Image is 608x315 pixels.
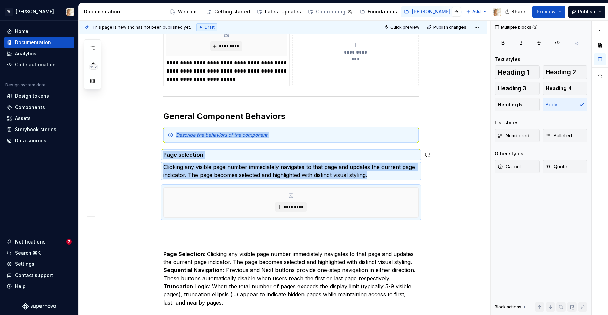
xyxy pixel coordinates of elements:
div: List styles [495,119,519,126]
a: [PERSON_NAME] Web [401,6,465,17]
svg: Supernova Logo [22,303,56,310]
div: Code automation [15,61,56,68]
button: Bulleted [543,129,588,142]
div: Components [15,104,45,111]
div: Analytics [15,50,36,57]
a: Getting started [204,6,253,17]
div: Getting started [214,8,250,15]
button: Callout [495,160,540,173]
button: Quick preview [382,23,422,32]
div: [PERSON_NAME] Web [412,8,462,15]
a: Home [4,26,74,37]
a: Storybook stories [4,124,74,135]
span: Heading 5 [498,101,522,108]
div: Notifications [15,238,46,245]
h2: General Component Behaviors [163,111,419,122]
a: Documentation [4,37,74,48]
button: Heading 4 [543,82,588,95]
div: Design system data [5,82,45,88]
a: Assets [4,113,74,124]
a: Components [4,102,74,113]
div: Text styles [495,56,520,63]
span: Heading 4 [546,85,572,92]
span: Heading 1 [498,69,529,76]
div: Other styles [495,150,523,157]
div: Search ⌘K [15,250,41,256]
span: Callout [498,163,521,170]
span: Quick preview [390,25,419,30]
em: Describe the behaviors of the component [176,132,267,138]
button: Publish [568,6,605,18]
a: Analytics [4,48,74,59]
button: Help [4,281,74,292]
button: Publish changes [425,23,469,32]
p: : Clicking any visible page number immediately navigates to that page and updates the current pag... [163,250,419,307]
button: Heading 1 [495,65,540,79]
button: Heading 3 [495,82,540,95]
span: 157 [89,64,98,70]
p: Clicking any visible page number immediately navigates to that page and updates the current page ... [163,163,419,179]
button: Preview [532,6,565,18]
span: Preview [537,8,556,15]
span: Add [472,9,481,15]
strong: Sequential Navigation [163,267,223,274]
span: Quote [546,163,567,170]
a: Foundations [357,6,400,17]
button: Heading 2 [543,65,588,79]
button: Heading 5 [495,98,540,111]
span: Publish [578,8,596,15]
div: Contributing [316,8,345,15]
div: Design tokens [15,93,49,99]
div: Block actions [495,302,527,312]
span: This page is new and has not been published yet. [92,25,191,30]
div: Settings [15,261,34,267]
span: Publish changes [433,25,466,30]
div: Home [15,28,28,35]
a: Settings [4,259,74,269]
div: Latest Updates [265,8,301,15]
span: Heading 2 [546,69,576,76]
strong: Truncation Logic [163,283,209,290]
div: Documentation [15,39,51,46]
div: Foundations [368,8,397,15]
a: Data sources [4,135,74,146]
button: Share [502,6,530,18]
img: Marisa Recuenco [493,8,501,16]
div: [PERSON_NAME] [16,8,54,15]
button: Numbered [495,129,540,142]
button: Add [464,7,489,17]
div: Help [15,283,26,290]
span: Share [511,8,525,15]
div: Welcome [178,8,200,15]
strong: Page Selection [163,251,204,257]
span: 7 [66,239,72,245]
div: Assets [15,115,31,122]
button: Quote [543,160,588,173]
span: Numbered [498,132,529,139]
a: Contributing [305,6,355,17]
span: Bulleted [546,132,572,139]
div: Documentation [84,8,160,15]
button: W[PERSON_NAME]Marisa Recuenco [1,4,77,19]
button: Contact support [4,270,74,281]
span: Draft [205,25,215,30]
span: Heading 3 [498,85,526,92]
img: Marisa Recuenco [66,8,74,16]
div: Storybook stories [15,126,56,133]
div: Contact support [15,272,53,279]
div: Data sources [15,137,46,144]
a: Latest Updates [254,6,304,17]
a: Welcome [167,6,202,17]
div: Block actions [495,304,521,310]
div: W [5,8,13,16]
a: Code automation [4,59,74,70]
strong: Page selection [163,151,203,158]
a: Design tokens [4,91,74,102]
div: Page tree [167,5,462,19]
button: Notifications7 [4,236,74,247]
button: Search ⌘K [4,248,74,258]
